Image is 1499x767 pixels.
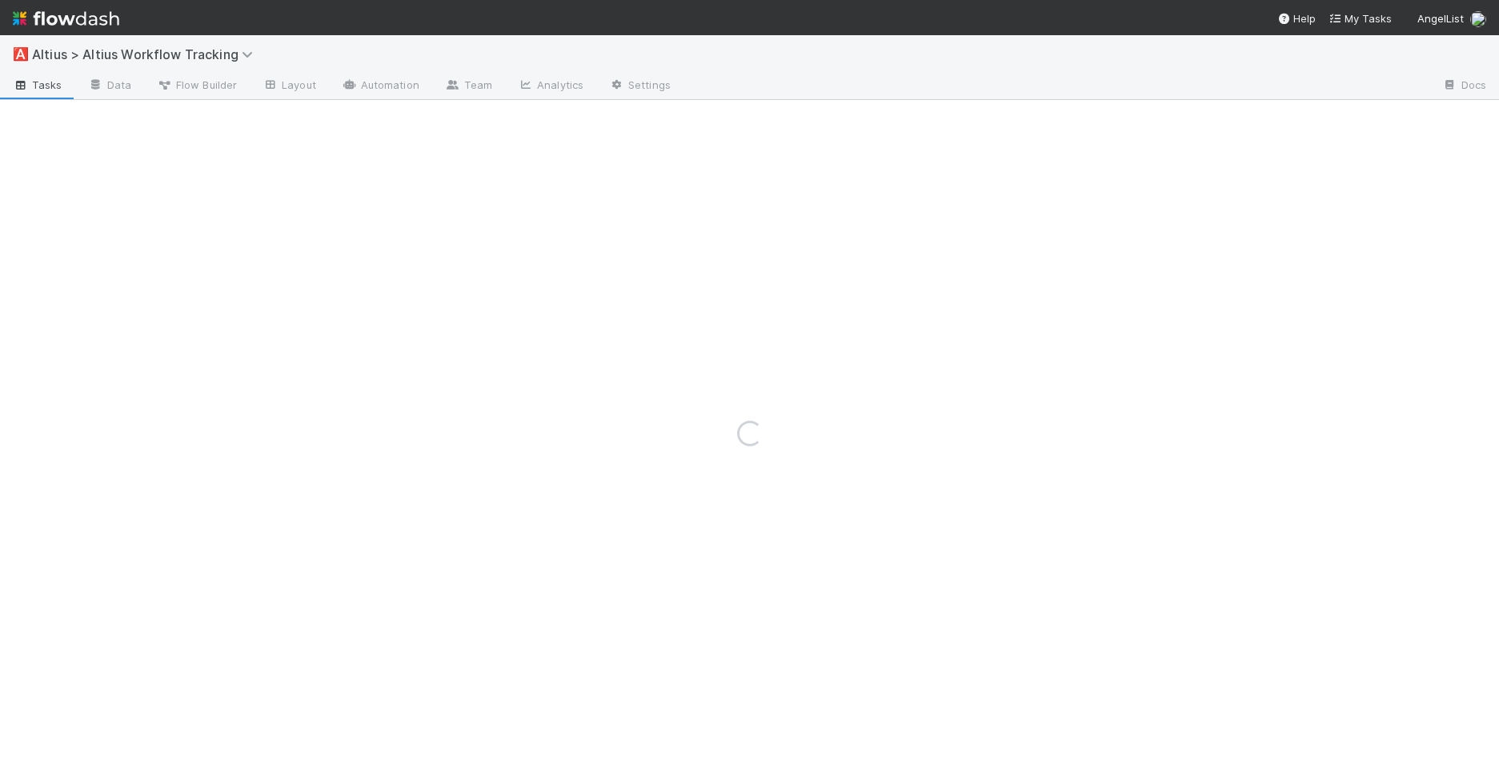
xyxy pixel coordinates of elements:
span: Flow Builder [157,77,237,93]
a: Team [432,74,505,99]
span: My Tasks [1329,12,1392,25]
a: Docs [1429,74,1499,99]
a: Automation [329,74,432,99]
span: Tasks [13,77,62,93]
a: My Tasks [1329,10,1392,26]
img: avatar_1d14498f-6309-4f08-8780-588779e5ce37.png [1470,11,1486,27]
a: Layout [250,74,329,99]
a: Analytics [505,74,596,99]
span: Altius > Altius Workflow Tracking [32,46,261,62]
a: Settings [596,74,683,99]
a: Flow Builder [144,74,250,99]
div: Help [1277,10,1316,26]
span: 🅰️ [13,47,29,61]
span: AngelList [1417,12,1464,25]
a: Data [75,74,144,99]
img: logo-inverted-e16ddd16eac7371096b0.svg [13,5,119,32]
